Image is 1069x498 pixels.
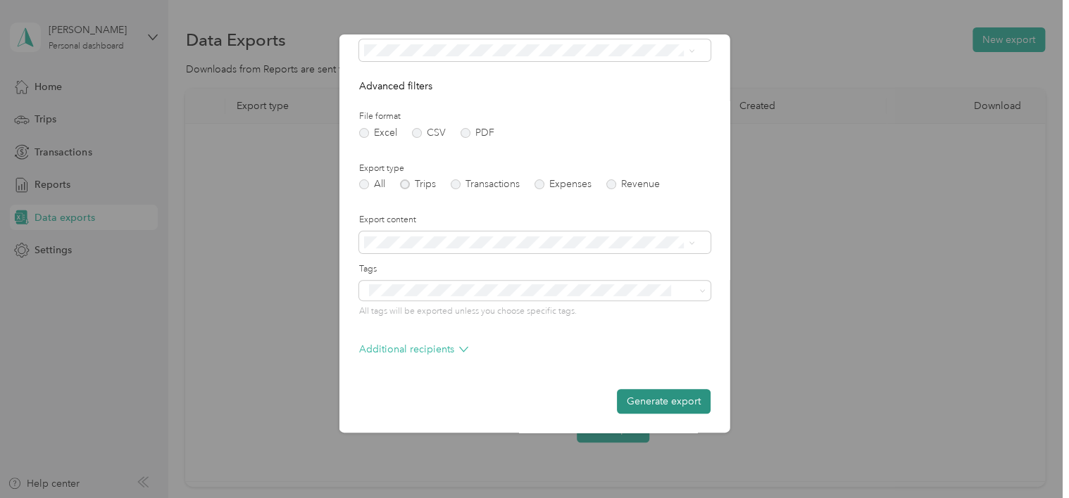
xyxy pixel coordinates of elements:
[617,389,711,414] button: Generate export
[359,162,711,175] label: Export type
[451,179,520,189] label: Transactions
[606,179,660,189] label: Revenue
[359,79,711,94] p: Advanced filters
[359,214,711,226] label: Export content
[359,305,711,318] p: All tags will be exported unless you choose specific tags.
[990,419,1069,498] iframe: Everlance-gr Chat Button Frame
[359,128,397,138] label: Excel
[359,110,711,123] label: File format
[359,179,385,189] label: All
[359,263,711,276] label: Tags
[534,179,592,189] label: Expenses
[412,128,446,138] label: CSV
[359,342,468,357] p: Additional recipients
[461,128,494,138] label: PDF
[400,179,436,189] label: Trips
